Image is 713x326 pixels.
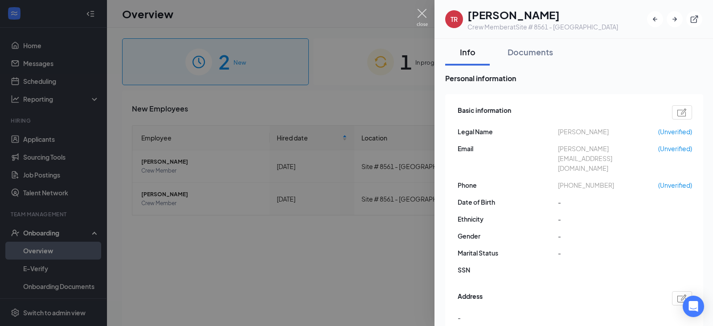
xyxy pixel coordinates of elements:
[658,180,692,190] span: (Unverified)
[458,231,558,241] span: Gender
[558,144,658,173] span: [PERSON_NAME][EMAIL_ADDRESS][DOMAIN_NAME]
[558,248,658,258] span: -
[558,231,658,241] span: -
[658,127,692,136] span: (Unverified)
[451,15,458,24] div: TR
[683,296,704,317] div: Open Intercom Messenger
[458,197,558,207] span: Date of Birth
[458,214,558,224] span: Ethnicity
[467,7,618,22] h1: [PERSON_NAME]
[690,15,699,24] svg: ExternalLink
[686,11,702,27] button: ExternalLink
[458,127,558,136] span: Legal Name
[458,144,558,153] span: Email
[458,248,558,258] span: Marital Status
[651,15,660,24] svg: ArrowLeftNew
[458,313,461,322] span: -
[467,22,618,31] div: Crew Member at Site # 8561 - [GEOGRAPHIC_DATA]
[558,127,658,136] span: [PERSON_NAME]
[458,291,483,305] span: Address
[558,214,658,224] span: -
[508,46,553,58] div: Documents
[458,105,511,120] span: Basic information
[647,11,663,27] button: ArrowLeftNew
[667,11,683,27] button: ArrowRight
[458,180,558,190] span: Phone
[670,15,679,24] svg: ArrowRight
[558,180,658,190] span: [PHONE_NUMBER]
[445,73,703,84] span: Personal information
[558,197,658,207] span: -
[454,46,481,58] div: Info
[658,144,692,153] span: (Unverified)
[458,265,558,275] span: SSN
